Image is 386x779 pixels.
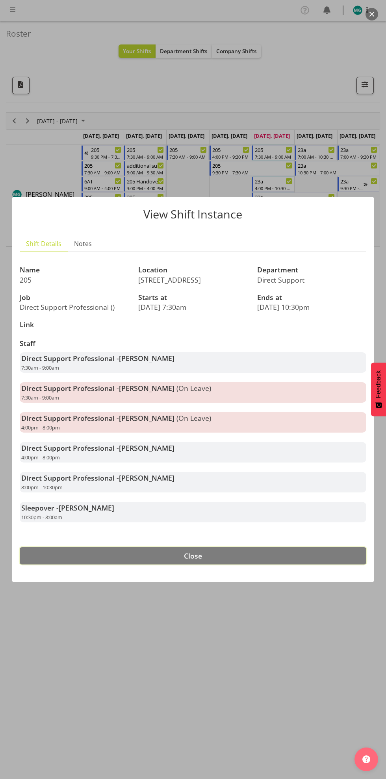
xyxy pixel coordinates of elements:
[119,443,174,453] span: [PERSON_NAME]
[21,383,174,393] strong: Direct Support Professional -
[257,294,366,302] h3: Ends at
[257,303,366,311] p: [DATE] 10:30pm
[375,370,382,398] span: Feedback
[20,547,366,564] button: Close
[20,209,366,220] p: View Shift Instance
[257,266,366,274] h3: Department
[21,364,59,371] span: 7:30am - 9:00am
[21,443,174,453] strong: Direct Support Professional -
[20,340,366,348] h3: Staff
[138,276,247,284] p: [STREET_ADDRESS]
[21,473,174,483] strong: Direct Support Professional -
[21,424,60,431] span: 4:00pm - 8:00pm
[21,394,59,401] span: 7:30am - 9:00am
[26,239,61,248] span: Shift Details
[21,454,60,461] span: 4:00pm - 8:00pm
[371,363,386,416] button: Feedback - Show survey
[257,276,366,284] p: Direct Support
[20,303,129,311] p: Direct Support Professional ()
[119,353,174,363] span: [PERSON_NAME]
[21,503,114,513] strong: Sleepover -
[184,551,202,561] span: Close
[138,266,247,274] h3: Location
[21,413,174,423] strong: Direct Support Professional -
[59,503,114,513] span: [PERSON_NAME]
[138,294,247,302] h3: Starts at
[362,755,370,763] img: help-xxl-2.png
[20,321,129,329] h3: Link
[119,413,174,423] span: [PERSON_NAME]
[74,239,92,248] span: Notes
[176,413,211,423] span: (On Leave)
[138,303,247,311] p: [DATE] 7:30am
[119,383,174,393] span: [PERSON_NAME]
[21,514,62,521] span: 10:30pm - 8:00am
[176,383,211,393] span: (On Leave)
[21,484,63,491] span: 8:00pm - 10:30pm
[21,353,174,363] strong: Direct Support Professional -
[119,473,174,483] span: [PERSON_NAME]
[20,294,129,302] h3: Job
[20,276,129,284] p: 205
[20,266,129,274] h3: Name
